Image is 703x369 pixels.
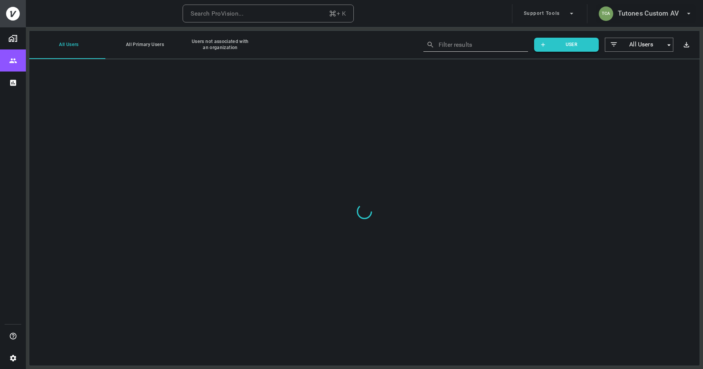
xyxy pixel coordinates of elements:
button: Export results [679,38,693,52]
button: Users not associated with an organization [181,30,258,59]
div: + K [329,8,346,19]
button: User [534,38,599,52]
button: All Primary Users [105,30,181,59]
h6: Tutones Custom AV [618,8,679,19]
span: All Users [619,40,664,49]
button: Search ProVision...+ K [183,5,354,23]
button: Support Tools [521,4,579,23]
button: TCATutones Custom AV [596,4,696,23]
div: Search ProVision... [191,8,243,19]
input: Filter results [439,39,517,51]
img: Organizations page icon [8,34,17,43]
div: TCA [599,6,613,21]
button: All Users [29,30,105,59]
